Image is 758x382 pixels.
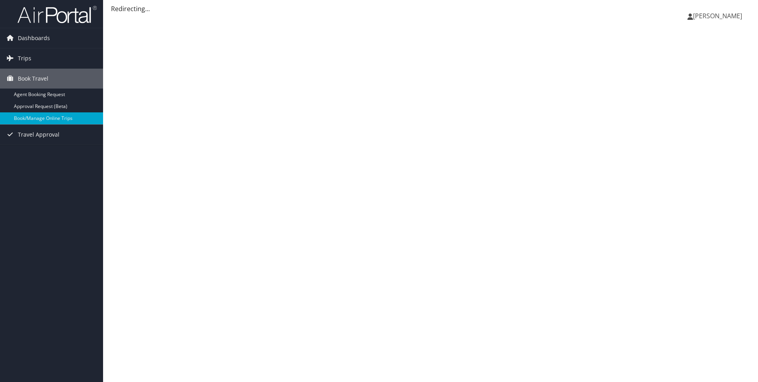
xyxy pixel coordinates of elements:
[18,125,59,145] span: Travel Approval
[18,28,50,48] span: Dashboards
[111,4,750,14] div: Redirecting...
[687,4,750,28] a: [PERSON_NAME]
[17,5,97,24] img: airportal-logo.png
[18,69,48,89] span: Book Travel
[18,48,31,68] span: Trips
[693,12,742,20] span: [PERSON_NAME]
